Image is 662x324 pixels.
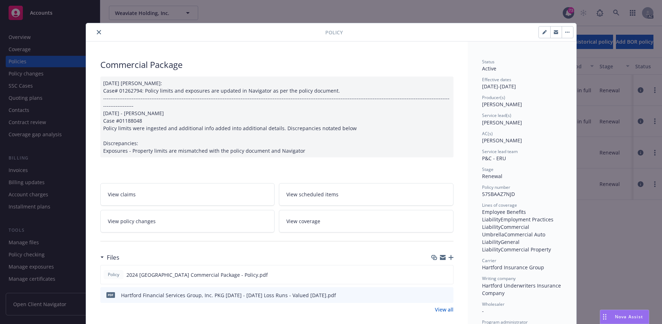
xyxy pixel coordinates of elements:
div: [DATE] - [DATE] [482,77,562,90]
span: Commercial Property [501,246,551,253]
span: 57SBAAZ7NJD [482,191,515,197]
span: Commercial Auto Liability [482,231,547,245]
span: [PERSON_NAME] [482,137,522,144]
a: View scheduled items [279,183,453,206]
span: Renewal [482,173,502,180]
span: Policy number [482,184,510,190]
button: preview file [444,291,451,299]
span: [PERSON_NAME] [482,101,522,108]
span: Status [482,59,495,65]
span: Effective dates [482,77,511,83]
a: View coverage [279,210,453,232]
div: Commercial Package [100,59,453,71]
span: Writing company [482,275,516,281]
span: AC(s) [482,131,493,137]
span: View scheduled items [286,191,338,198]
span: View coverage [286,217,320,225]
span: Hartford Insurance Group [482,264,544,271]
span: Service lead(s) [482,112,511,118]
span: Employee Benefits Liability [482,208,527,223]
span: Active [482,65,496,72]
span: [PERSON_NAME] [482,119,522,126]
span: - [482,308,484,314]
span: Service lead team [482,148,518,154]
span: Carrier [482,257,496,264]
span: View claims [108,191,136,198]
span: 2024 [GEOGRAPHIC_DATA] Commercial Package - Policy.pdf [126,271,268,279]
button: download file [432,271,438,279]
button: preview file [444,271,450,279]
span: Lines of coverage [482,202,517,208]
span: General Liability [482,239,521,253]
button: close [95,28,103,36]
span: Hartford Underwriters Insurance Company [482,282,562,296]
button: download file [433,291,438,299]
span: Policy [325,29,343,36]
span: pdf [106,292,115,298]
span: P&C - ERU [482,155,506,162]
span: Employment Practices Liability [482,216,555,230]
h3: Files [107,253,119,262]
span: Wholesaler [482,301,505,307]
a: View all [435,306,453,313]
div: Drag to move [600,310,609,324]
span: Commercial Umbrella [482,224,531,238]
div: Files [100,253,119,262]
div: [DATE] [PERSON_NAME]: Case# 01262794: Policy limits and exposures are updated in Navigator as per... [100,77,453,157]
span: Policy [106,271,121,278]
span: Producer(s) [482,94,505,100]
a: View policy changes [100,210,275,232]
div: Hartford Financial Services Group, Inc. PKG [DATE] - [DATE] Loss Runs - Valued [DATE].pdf [121,291,336,299]
button: Nova Assist [600,310,649,324]
span: Nova Assist [615,314,643,320]
span: Stage [482,166,493,172]
a: View claims [100,183,275,206]
span: View policy changes [108,217,156,225]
